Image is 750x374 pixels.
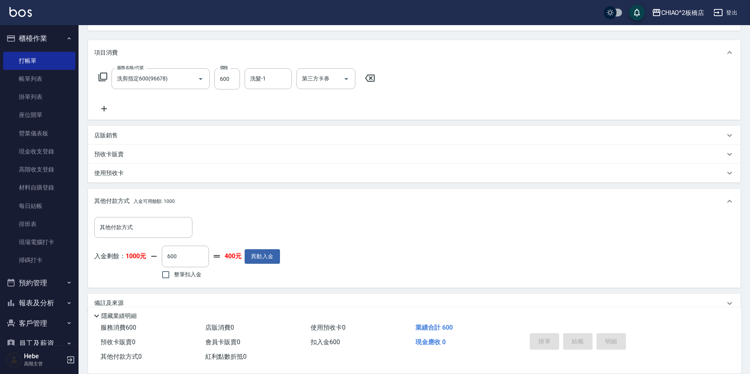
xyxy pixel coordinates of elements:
button: 異動入金 [245,249,280,264]
label: 服務名稱/代號 [117,65,143,71]
button: 客戶管理 [3,313,75,334]
a: 現金收支登錄 [3,142,75,161]
p: 備註及來源 [94,299,124,307]
span: 業績合計 600 [415,324,453,331]
span: 紅利點數折抵 0 [205,353,247,360]
button: 報表及分析 [3,293,75,313]
div: 其他付款方式入金可用餘額: 1000 [88,189,741,214]
a: 座位開單 [3,106,75,124]
label: 價格 [220,65,228,71]
div: 使用預收卡 [88,164,741,182]
a: 掛單列表 [3,88,75,106]
a: 排班表 [3,215,75,233]
p: 使用預收卡 [94,169,124,177]
span: 其他付款方式 0 [101,353,142,360]
button: 預約管理 [3,273,75,293]
button: 登出 [710,5,741,20]
button: save [629,5,645,20]
a: 每日結帳 [3,197,75,215]
a: 帳單列表 [3,70,75,88]
span: 預收卡販賣 0 [101,338,135,346]
p: 店販銷售 [94,131,118,140]
span: 整筆扣入金 [174,270,201,279]
a: 材料自購登錄 [3,179,75,197]
span: 店販消費 0 [205,324,234,331]
a: 營業儀表板 [3,124,75,142]
img: Person [6,352,22,368]
p: 項目消費 [94,49,118,57]
span: 使用預收卡 0 [311,324,346,331]
span: 入金可用餘額: 1000 [134,199,175,204]
a: 打帳單 [3,52,75,70]
strong: 1000元 [126,252,146,260]
a: 掃碼打卡 [3,251,75,269]
p: 高階主管 [24,360,64,367]
div: 備註及來源 [88,294,741,313]
button: 員工及薪資 [3,333,75,354]
button: 櫃檯作業 [3,28,75,49]
a: 現場電腦打卡 [3,233,75,251]
h5: Hebe [24,352,64,360]
span: 扣入金 600 [311,338,340,346]
span: 會員卡販賣 0 [205,338,240,346]
p: 隱藏業績明細 [101,312,137,320]
button: Open [194,73,207,85]
p: 入金剩餘： [94,252,146,261]
img: Logo [9,7,32,17]
p: 其他付款方式 [94,197,175,206]
strong: 400元 [225,252,241,261]
div: 項目消費 [88,40,741,65]
p: 預收卡販賣 [94,150,124,159]
div: CHIAO^2板橋店 [661,8,704,18]
div: 預收卡販賣 [88,145,741,164]
a: 高階收支登錄 [3,161,75,179]
button: Open [340,73,353,85]
button: CHIAO^2板橋店 [649,5,708,21]
span: 服務消費 600 [101,324,136,331]
div: 店販銷售 [88,126,741,145]
span: 現金應收 0 [415,338,446,346]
